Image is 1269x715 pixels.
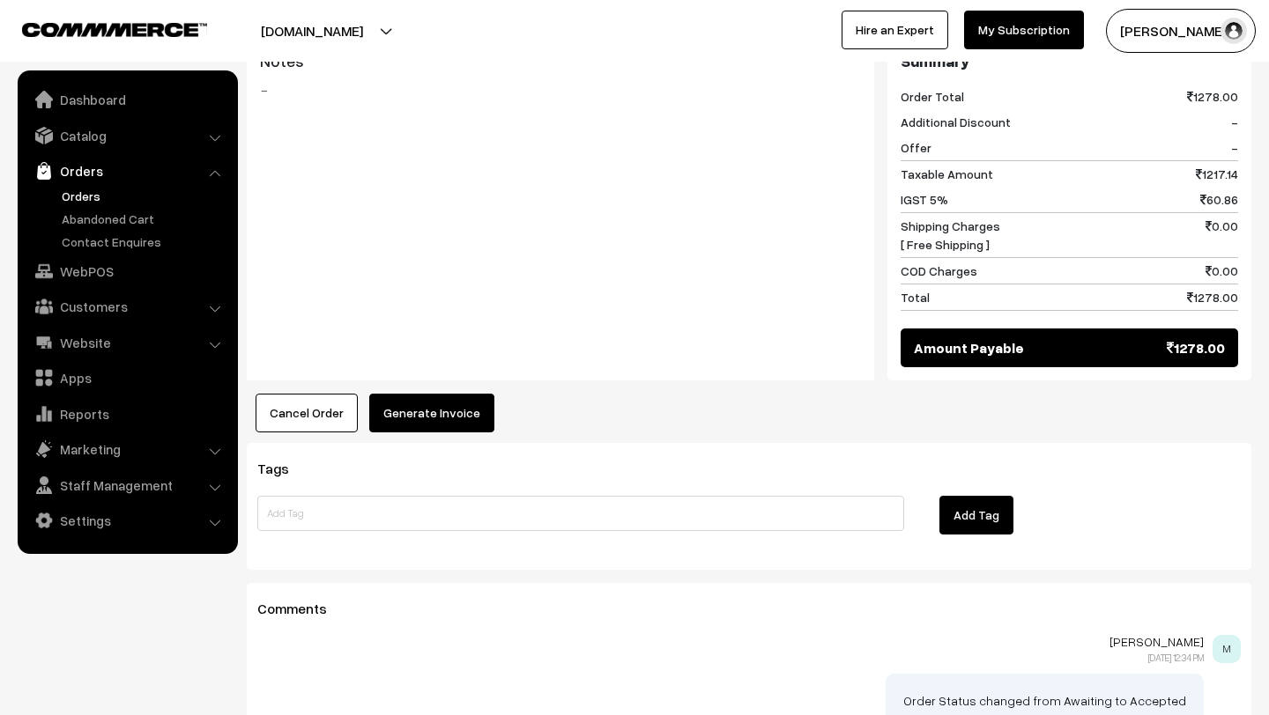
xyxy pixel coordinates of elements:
[903,691,1186,710] p: Order Status changed from Awaiting to Accepted
[901,217,1000,254] span: Shipping Charges [ Free Shipping ]
[22,255,232,287] a: WebPOS
[1196,165,1238,183] span: 1217.14
[57,210,232,228] a: Abandoned Cart
[257,635,1204,649] p: [PERSON_NAME]
[1231,138,1238,157] span: -
[1148,652,1204,663] span: [DATE] 12:34 PM
[842,11,948,49] a: Hire an Expert
[22,398,232,430] a: Reports
[22,433,232,465] a: Marketing
[260,79,861,100] blockquote: -
[1200,190,1238,209] span: 60.86
[57,187,232,205] a: Orders
[1206,262,1238,280] span: 0.00
[199,9,425,53] button: [DOMAIN_NAME]
[369,394,494,432] button: Generate Invoice
[914,337,1024,358] span: Amount Payable
[22,120,232,151] a: Catalog
[901,288,930,306] span: Total
[964,11,1084,49] a: My Subscription
[22,327,232,358] a: Website
[257,496,904,531] input: Add Tag
[257,460,310,477] span: Tags
[1206,217,1238,254] span: 0.00
[22,362,232,394] a: Apps
[1221,18,1247,44] img: user
[1213,635,1241,663] span: M
[1187,87,1238,106] span: 1278.00
[901,113,1011,131] span: Additional Discount
[901,190,948,209] span: IGST 5%
[22,505,232,536] a: Settings
[1167,337,1225,358] span: 1278.00
[1231,113,1238,131] span: -
[22,291,232,322] a: Customers
[901,87,964,106] span: Order Total
[22,469,232,501] a: Staff Management
[939,496,1013,534] button: Add Tag
[22,18,176,39] a: COMMMERCE
[257,600,348,617] span: Comments
[901,165,993,183] span: Taxable Amount
[901,138,931,157] span: Offer
[901,262,977,280] span: COD Charges
[22,84,232,115] a: Dashboard
[22,155,232,187] a: Orders
[256,394,358,432] button: Cancel Order
[22,23,207,36] img: COMMMERCE
[1187,288,1238,306] span: 1278.00
[1106,9,1256,53] button: [PERSON_NAME]
[57,232,232,251] a: Contact Enquires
